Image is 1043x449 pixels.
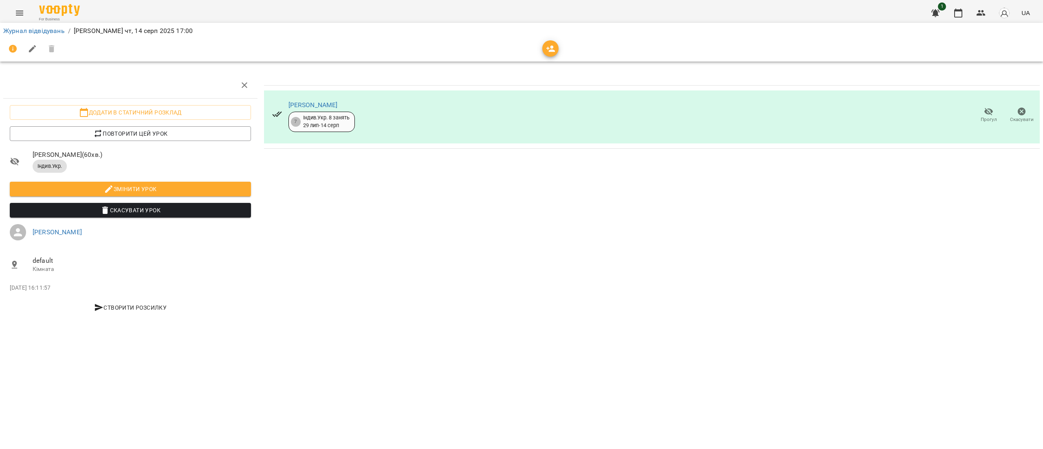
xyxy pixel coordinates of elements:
[33,228,82,236] a: [PERSON_NAME]
[938,2,946,11] span: 1
[33,256,251,266] span: default
[10,300,251,315] button: Створити розсилку
[3,27,65,35] a: Журнал відвідувань
[39,4,80,16] img: Voopty Logo
[10,3,29,23] button: Menu
[13,303,248,313] span: Створити розсилку
[16,184,244,194] span: Змінити урок
[999,7,1010,19] img: avatar_s.png
[33,265,251,273] p: Кімната
[16,129,244,139] span: Повторити цей урок
[10,182,251,196] button: Змінити урок
[1018,5,1033,20] button: UA
[10,105,251,120] button: Додати в статичний розклад
[10,203,251,218] button: Скасувати Урок
[1021,9,1030,17] span: UA
[10,284,251,292] p: [DATE] 16:11:57
[68,26,70,36] li: /
[288,101,338,109] a: [PERSON_NAME]
[74,26,193,36] p: [PERSON_NAME] чт, 14 серп 2025 17:00
[33,163,67,170] span: Індив.Укр.
[291,117,301,127] div: 7
[16,108,244,117] span: Додати в статичний розклад
[3,26,1040,36] nav: breadcrumb
[1010,116,1034,123] span: Скасувати
[972,104,1005,127] button: Прогул
[10,126,251,141] button: Повторити цей урок
[33,150,251,160] span: [PERSON_NAME] ( 60 хв. )
[16,205,244,215] span: Скасувати Урок
[981,116,997,123] span: Прогул
[303,114,350,129] div: Індив.Укр. 8 занять 29 лип - 14 серп
[39,17,80,22] span: For Business
[1005,104,1038,127] button: Скасувати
